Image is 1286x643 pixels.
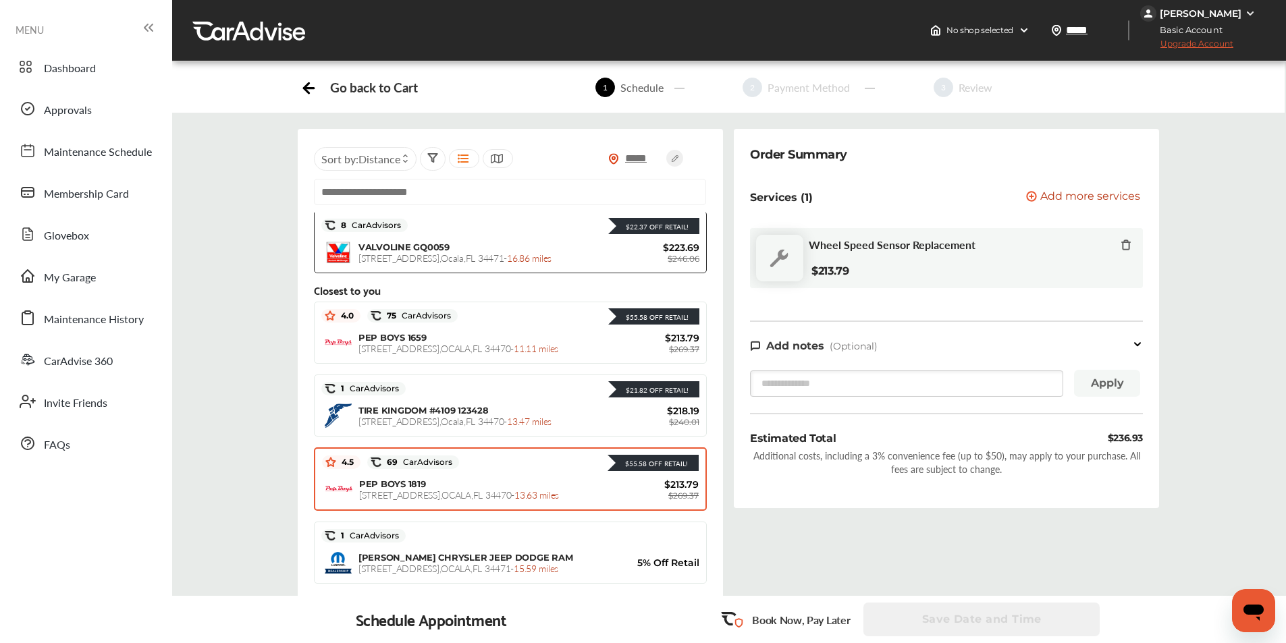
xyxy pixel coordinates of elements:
span: CarAdvisors [344,384,399,393]
a: Dashboard [12,49,159,84]
img: logo-valvoline.png [325,239,352,266]
a: Glovebox [12,217,159,252]
a: Approvals [12,91,159,126]
a: Add more services [1026,191,1143,204]
span: MENU [16,24,44,35]
img: caradvise_icon.5c74104a.svg [371,310,381,321]
img: star_icon.59ea9307.svg [325,310,336,321]
span: $223.69 [618,242,699,254]
span: FAQs [44,437,70,454]
span: $269.37 [669,344,699,354]
span: 1 [595,78,615,97]
span: Upgrade Account [1140,38,1233,55]
span: Basic Account [1142,23,1233,37]
span: $213.79 [618,332,699,344]
span: PEP BOYS 1659 [358,332,427,343]
div: $22.37 Off Retail! [619,222,689,231]
img: note-icon.db9493fa.svg [750,340,761,352]
div: $236.93 [1108,430,1143,446]
a: Invite Friends [12,384,159,419]
a: Membership Card [12,175,159,210]
span: 2 [743,78,762,97]
span: $246.06 [668,254,699,264]
img: jVpblrzwTbfkPYzPPzSLxeg0AAAAASUVORK5CYII= [1140,5,1156,22]
img: logo-pepboys.png [325,329,352,356]
span: 15.59 miles [514,561,558,575]
a: Maintenance Schedule [12,133,159,168]
div: Go back to Cart [330,80,417,95]
div: $55.58 Off Retail! [618,459,688,468]
div: $21.82 Off Retail! [619,385,689,395]
span: TIRE KINGDOM #4109 123428 [358,405,489,416]
img: caradvise_icon.5c74104a.svg [371,457,381,468]
img: header-divider.bc55588e.svg [1128,20,1129,40]
button: Add more services [1026,191,1140,204]
a: Maintenance History [12,300,159,335]
span: [STREET_ADDRESS] , OCALA , FL 34471 - [358,561,558,575]
span: CarAdvisors [344,531,399,540]
span: [STREET_ADDRESS] , Ocala , FL 34471 - [358,251,552,264]
span: [STREET_ADDRESS] , OCALA , FL 34470 - [359,488,559,501]
span: Approvals [44,102,92,119]
span: Glovebox [44,227,89,245]
img: star_icon.59ea9307.svg [325,457,336,468]
span: 8 [336,220,401,231]
span: 69 [381,457,452,468]
div: $55.58 Off Retail! [619,312,689,322]
img: caradvise_icon.5c74104a.svg [325,220,336,231]
span: CarAdvisors [398,457,452,467]
span: Invite Friends [44,395,107,412]
span: No shop selected [946,25,1013,36]
img: header-down-arrow.9dd2ce7d.svg [1019,25,1029,36]
div: Schedule [615,80,669,95]
span: 1 [336,383,399,394]
p: Services (1) [750,191,813,204]
span: Sort by : [321,151,400,167]
span: Dashboard [44,60,96,78]
span: Membership Card [44,186,129,203]
div: Order Summary [750,145,847,164]
span: [PERSON_NAME] CHRYSLER JEEP DODGE RAM [358,552,572,563]
a: CarAdvise 360 [12,342,159,377]
a: My Garage [12,258,159,293]
span: $269.37 [668,491,699,501]
span: Maintenance History [44,311,144,329]
img: header-home-logo.8d720a4f.svg [930,25,941,36]
b: $213.79 [811,264,849,277]
span: Wheel Speed Sensor Replacement [809,238,975,251]
div: Payment Method [762,80,855,95]
div: Closest to you [314,284,707,296]
div: Review [953,80,998,95]
span: 5% Off Retail [618,557,699,569]
div: [PERSON_NAME] [1160,7,1241,20]
img: location_vector_orange.38f05af8.svg [608,153,619,165]
img: default_wrench_icon.d1a43860.svg [756,235,803,281]
span: Distance [358,151,400,167]
span: 75 [381,310,451,321]
span: PEP BOYS 1819 [359,478,426,489]
span: [STREET_ADDRESS] , Ocala , FL 34470 - [358,414,552,428]
span: CarAdvisors [396,311,451,320]
span: CarAdvise 360 [44,353,113,370]
span: [STREET_ADDRESS] , OCALA , FL 34470 - [358,341,558,355]
img: caradvise_icon.5c74104a.svg [325,383,336,394]
iframe: Button to launch messaging window [1232,589,1275,632]
img: location_vector.a44bc228.svg [1051,25,1062,36]
span: Add more services [1040,191,1140,204]
span: CarAdvisors [346,221,401,230]
span: 3 [934,78,953,97]
span: Add notes [766,339,824,352]
span: VALVOLINE GQ0059 [358,242,450,252]
span: 4.5 [336,457,354,468]
a: FAQs [12,426,159,461]
div: Schedule Appointment [356,610,507,629]
div: Additional costs, including a 3% convenience fee (up to $50), may apply to your purchase. All fee... [750,449,1143,476]
span: Maintenance Schedule [44,144,152,161]
span: 4.0 [336,310,354,321]
span: $240.01 [669,417,699,427]
span: My Garage [44,269,96,287]
img: logo-goodyear.png [325,403,352,427]
span: $218.19 [618,405,699,417]
img: logo-mopar.png [325,552,352,573]
span: 13.47 miles [507,414,552,428]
